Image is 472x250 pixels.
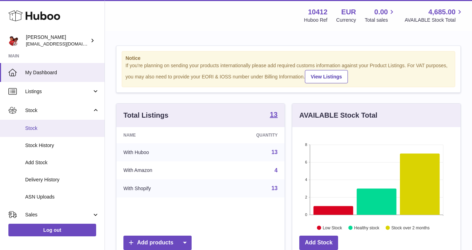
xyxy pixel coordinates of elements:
h3: AVAILABLE Stock Total [299,111,377,120]
span: Stock [25,125,99,132]
a: 4,685.00 AVAILABLE Stock Total [405,7,464,23]
text: Stock over 2 months [391,225,429,230]
img: hello@redracerbooks.com [8,35,19,46]
a: 13 [271,149,278,155]
th: Name [116,127,208,143]
span: Listings [25,88,92,95]
span: [EMAIL_ADDRESS][DOMAIN_NAME] [26,41,103,47]
span: Delivery History [25,176,99,183]
text: 2 [305,195,307,199]
span: Stock History [25,142,99,149]
span: ASN Uploads [25,194,99,200]
strong: 10412 [308,7,328,17]
a: 0.00 Total sales [365,7,396,23]
div: [PERSON_NAME] [26,34,89,47]
span: 4,685.00 [428,7,456,17]
text: 0 [305,213,307,217]
text: 4 [305,178,307,182]
td: With Shopify [116,179,208,197]
span: AVAILABLE Stock Total [405,17,464,23]
text: 6 [305,160,307,164]
strong: EUR [341,7,356,17]
h3: Total Listings [123,111,169,120]
a: Add products [123,236,192,250]
span: Sales [25,211,92,218]
text: 8 [305,143,307,147]
div: Huboo Ref [304,17,328,23]
strong: 13 [270,111,278,118]
td: With Huboo [116,143,208,161]
th: Quantity [208,127,285,143]
text: Low Stock [323,225,342,230]
a: Add Stock [299,236,338,250]
span: Stock [25,107,92,114]
a: 4 [274,167,278,173]
a: Log out [8,224,96,236]
span: Add Stock [25,159,99,166]
span: Total sales [365,17,396,23]
div: If you're planning on sending your products internationally please add required customs informati... [126,62,451,83]
span: 0.00 [374,7,388,17]
span: My Dashboard [25,69,99,76]
td: With Amazon [116,161,208,180]
strong: Notice [126,55,451,62]
a: 13 [270,111,278,119]
text: Healthy stock [354,225,380,230]
a: 13 [271,185,278,191]
div: Currency [336,17,356,23]
a: View Listings [305,70,348,83]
